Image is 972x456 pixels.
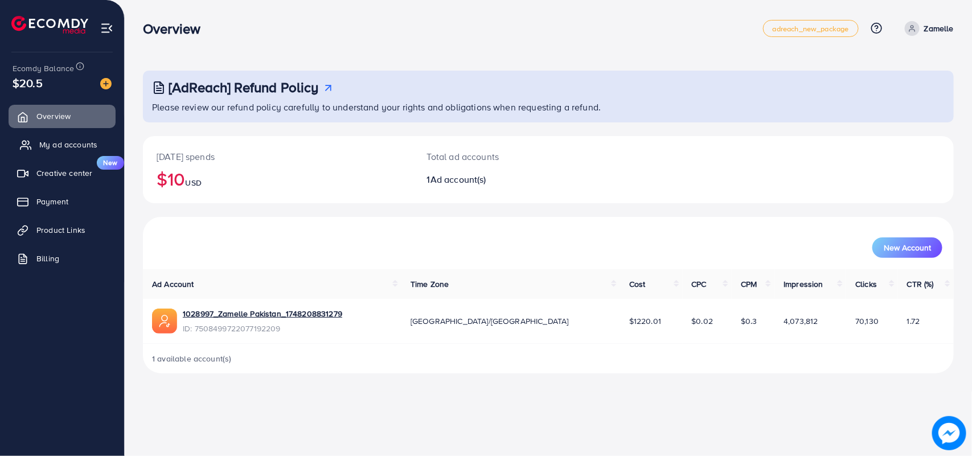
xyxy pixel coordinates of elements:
[9,162,116,184] a: Creative centerNew
[9,105,116,128] a: Overview
[773,25,849,32] span: adreach_new_package
[411,278,449,290] span: Time Zone
[11,16,88,34] img: logo
[741,278,757,290] span: CPM
[185,177,201,188] span: USD
[9,219,116,241] a: Product Links
[9,190,116,213] a: Payment
[36,224,85,236] span: Product Links
[427,174,602,185] h2: 1
[13,63,74,74] span: Ecomdy Balance
[872,237,942,258] button: New Account
[924,22,954,35] p: Zamelle
[9,133,116,156] a: My ad accounts
[36,196,68,207] span: Payment
[784,315,818,327] span: 4,073,812
[157,150,400,163] p: [DATE] spends
[907,315,920,327] span: 1.72
[907,278,934,290] span: CTR (%)
[13,75,43,91] span: $20.5
[411,315,569,327] span: [GEOGRAPHIC_DATA]/[GEOGRAPHIC_DATA]
[36,110,71,122] span: Overview
[427,150,602,163] p: Total ad accounts
[152,309,177,334] img: ic-ads-acc.e4c84228.svg
[629,278,646,290] span: Cost
[763,20,859,37] a: adreach_new_package
[152,278,194,290] span: Ad Account
[855,278,877,290] span: Clicks
[97,156,124,170] span: New
[100,22,113,35] img: menu
[629,315,661,327] span: $1220.01
[143,20,210,37] h3: Overview
[741,315,757,327] span: $0.3
[152,100,947,114] p: Please review our refund policy carefully to understand your rights and obligations when requesti...
[932,416,966,450] img: image
[884,244,931,252] span: New Account
[855,315,879,327] span: 70,130
[39,139,97,150] span: My ad accounts
[157,168,400,190] h2: $10
[36,253,59,264] span: Billing
[183,308,342,319] a: 1028997_Zamelle Pakistan_1748208831279
[430,173,486,186] span: Ad account(s)
[692,278,707,290] span: CPC
[183,323,342,334] span: ID: 7508499722077192209
[36,167,92,179] span: Creative center
[100,78,112,89] img: image
[152,353,232,364] span: 1 available account(s)
[169,79,319,96] h3: [AdReach] Refund Policy
[900,21,954,36] a: Zamelle
[9,247,116,270] a: Billing
[692,315,713,327] span: $0.02
[784,278,823,290] span: Impression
